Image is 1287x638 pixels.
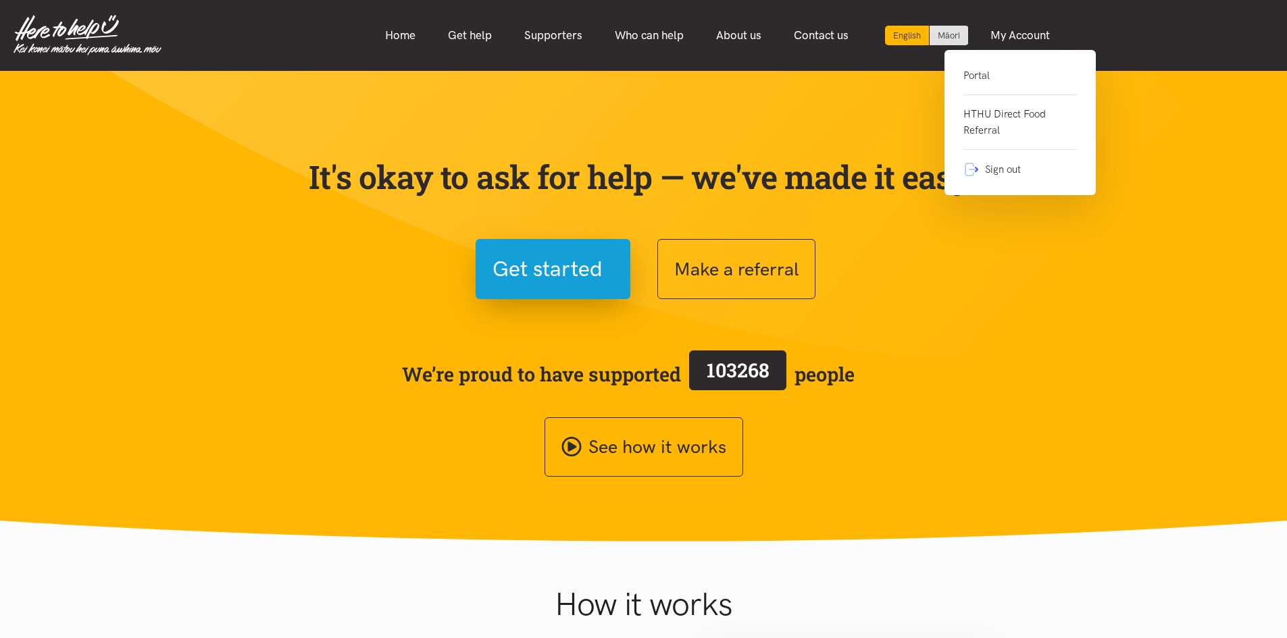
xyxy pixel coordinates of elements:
[963,95,1077,150] a: HTHU Direct Food Referral
[599,21,700,50] a: Who can help
[944,50,1096,195] div: My Account
[306,157,982,196] p: It's okay to ask for help — we've made it easy!
[508,21,599,50] a: Supporters
[545,417,743,477] a: See how it works
[369,21,432,50] a: Home
[681,348,794,400] a: 103268
[963,150,1077,178] a: Sign out
[657,239,815,299] button: Make a referral
[476,239,630,299] button: Get started
[700,21,778,50] a: About us
[14,15,161,55] img: Home
[885,26,969,45] div: Language toggle
[963,68,1077,95] a: Portal
[885,26,930,45] div: Current language
[493,252,603,286] span: Get started
[432,21,508,50] a: Get help
[423,585,864,624] h1: How it works
[778,21,865,50] a: Contact us
[974,21,1066,50] a: My Account
[930,26,968,45] a: Switch to Te Reo Māori
[402,348,855,400] span: We’re proud to have supported people
[707,357,769,383] span: 103268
